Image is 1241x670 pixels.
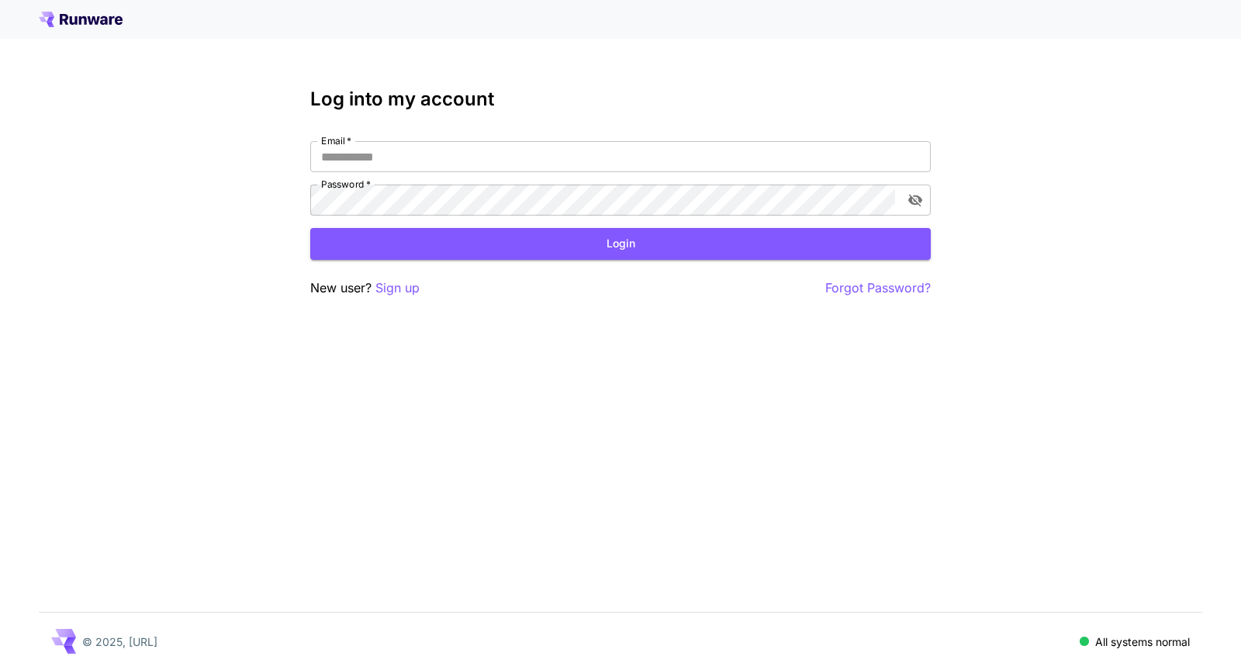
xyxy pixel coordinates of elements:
[310,278,420,298] p: New user?
[82,634,157,650] p: © 2025, [URL]
[901,186,929,214] button: toggle password visibility
[375,278,420,298] button: Sign up
[321,178,371,191] label: Password
[1095,634,1190,650] p: All systems normal
[310,88,931,110] h3: Log into my account
[825,278,931,298] button: Forgot Password?
[310,228,931,260] button: Login
[321,134,351,147] label: Email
